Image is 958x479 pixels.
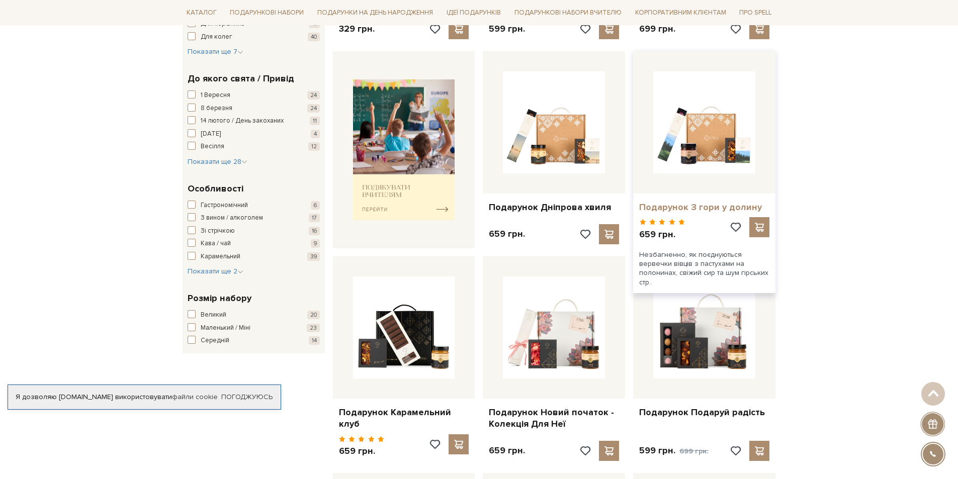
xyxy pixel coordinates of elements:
[188,142,320,152] button: Весілля 12
[308,33,320,41] span: 40
[183,5,221,21] a: Каталог
[188,213,320,223] button: З вином / алкоголем 17
[307,311,320,319] span: 20
[201,323,250,333] span: Маленький / Міні
[639,202,769,213] a: Подарунок З гори у долину
[188,157,247,167] button: Показати ще 28
[188,226,320,236] button: Зі стрічкою 16
[188,266,243,276] button: Показати ще 2
[309,336,320,345] span: 14
[221,393,273,402] a: Погоджуюсь
[8,393,281,402] div: Я дозволяю [DOMAIN_NAME] використовувати
[188,157,247,166] span: Показати ще 28
[226,5,308,21] a: Подарункові набори
[188,182,243,196] span: Особливості
[307,104,320,113] span: 24
[172,393,218,401] a: файли cookie
[443,5,505,21] a: Ідеї подарунків
[188,336,320,346] button: Середній 14
[631,4,730,21] a: Корпоративним клієнтам
[188,90,320,101] button: 1 Вересня 24
[307,252,320,261] span: 39
[310,117,320,125] span: 11
[188,310,320,320] button: Великий 20
[489,228,525,240] p: 659 грн.
[201,116,284,126] span: 14 лютого / День закоханих
[201,310,226,320] span: Великий
[311,239,320,248] span: 9
[679,447,709,455] span: 699 грн.
[188,72,294,85] span: До якого свята / Привід
[201,104,232,114] span: 8 березня
[201,201,248,211] span: Гастрономічний
[639,407,769,418] a: Подарунок Подаруй радість
[353,79,455,221] img: banner
[307,324,320,332] span: 23
[188,201,320,211] button: Гастрономічний 6
[188,239,320,249] button: Кава / чай 9
[188,292,251,305] span: Розмір набору
[188,104,320,114] button: 8 березня 24
[489,202,619,213] a: Подарунок Дніпрова хвиля
[201,213,263,223] span: З вином / алкоголем
[311,130,320,138] span: 4
[339,445,385,457] p: 659 грн.
[188,32,320,42] button: Для колег 40
[339,23,375,35] p: 329 грн.
[201,252,240,262] span: Карамельний
[201,239,231,249] span: Кава / чай
[510,4,626,21] a: Подарункові набори Вчителю
[201,336,229,346] span: Середній
[309,214,320,222] span: 17
[735,5,775,21] a: Про Spell
[339,407,469,430] a: Подарунок Карамельний клуб
[201,90,230,101] span: 1 Вересня
[188,252,320,262] button: Карамельний 39
[307,91,320,100] span: 24
[201,129,221,139] span: [DATE]
[489,445,525,456] p: 659 грн.
[188,129,320,139] button: [DATE] 4
[639,445,709,457] p: 599 грн.
[201,32,232,42] span: Для колег
[188,47,243,57] button: Показати ще 7
[188,47,243,56] span: Показати ще 7
[639,229,685,240] p: 659 грн.
[188,267,243,275] span: Показати ще 2
[201,226,235,236] span: Зі стрічкою
[188,116,320,126] button: 14 лютого / День закоханих 11
[201,142,224,152] span: Весілля
[308,142,320,151] span: 12
[633,244,775,293] div: Незбагненно, як поєднуються вервечки вівців з пастухами на полонинах, свіжий сир та шум гірських ...
[639,23,675,35] p: 699 грн.
[489,23,525,35] p: 599 грн.
[313,5,437,21] a: Подарунки на День народження
[309,227,320,235] span: 16
[311,201,320,210] span: 6
[489,407,619,430] a: Подарунок Новий початок - Колекція Для Неї
[188,323,320,333] button: Маленький / Міні 23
